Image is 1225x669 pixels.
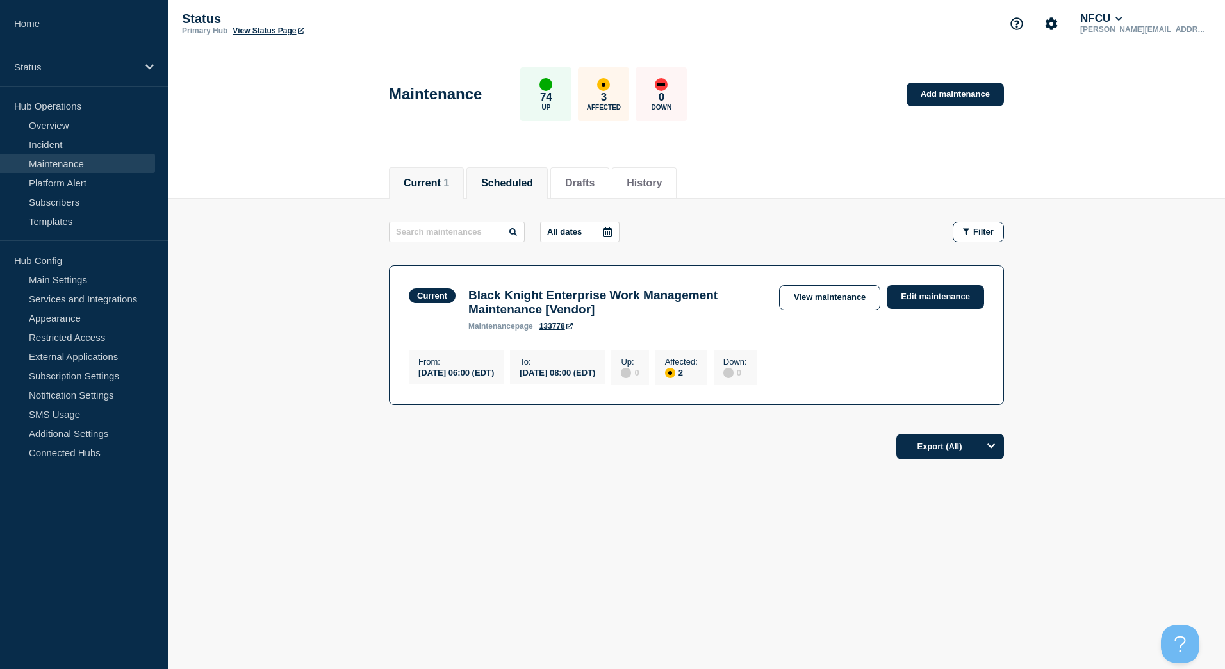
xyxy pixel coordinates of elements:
button: Account settings [1038,10,1065,37]
p: All dates [547,227,582,236]
a: Add maintenance [907,83,1004,106]
div: 0 [723,367,747,378]
div: disabled [723,368,734,378]
div: 2 [665,367,698,378]
button: NFCU [1078,12,1125,25]
button: History [627,178,662,189]
p: Status [14,62,137,72]
div: affected [665,368,675,378]
span: 1 [443,178,449,188]
button: Drafts [565,178,595,189]
div: down [655,78,668,91]
p: [PERSON_NAME][EMAIL_ADDRESS][DOMAIN_NAME] [1078,25,1211,34]
div: 0 [621,367,639,378]
p: Down : [723,357,747,367]
p: Affected [587,104,621,111]
div: [DATE] 06:00 (EDT) [418,367,494,377]
div: [DATE] 08:00 (EDT) [520,367,595,377]
a: View Status Page [233,26,304,35]
p: Status [182,12,438,26]
div: up [539,78,552,91]
a: 133778 [539,322,573,331]
p: Affected : [665,357,698,367]
h3: Black Knight Enterprise Work Management Maintenance [Vendor] [468,288,766,317]
button: All dates [540,222,620,242]
div: Current [417,291,447,301]
div: disabled [621,368,631,378]
p: Primary Hub [182,26,227,35]
button: Filter [953,222,1004,242]
h1: Maintenance [389,85,482,103]
p: 0 [659,91,664,104]
button: Support [1003,10,1030,37]
p: 3 [601,91,607,104]
span: maintenance [468,322,515,331]
button: Current 1 [404,178,449,189]
a: View maintenance [779,285,880,310]
p: Up : [621,357,639,367]
p: To : [520,357,595,367]
button: Scheduled [481,178,533,189]
button: Options [978,434,1004,459]
p: page [468,322,533,331]
a: Edit maintenance [887,285,984,309]
p: Up [541,104,550,111]
p: 74 [540,91,552,104]
input: Search maintenances [389,222,525,242]
div: affected [597,78,610,91]
span: Filter [973,227,994,236]
p: Down [652,104,672,111]
p: From : [418,357,494,367]
button: Export (All) [896,434,1004,459]
iframe: Help Scout Beacon - Open [1161,625,1199,663]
